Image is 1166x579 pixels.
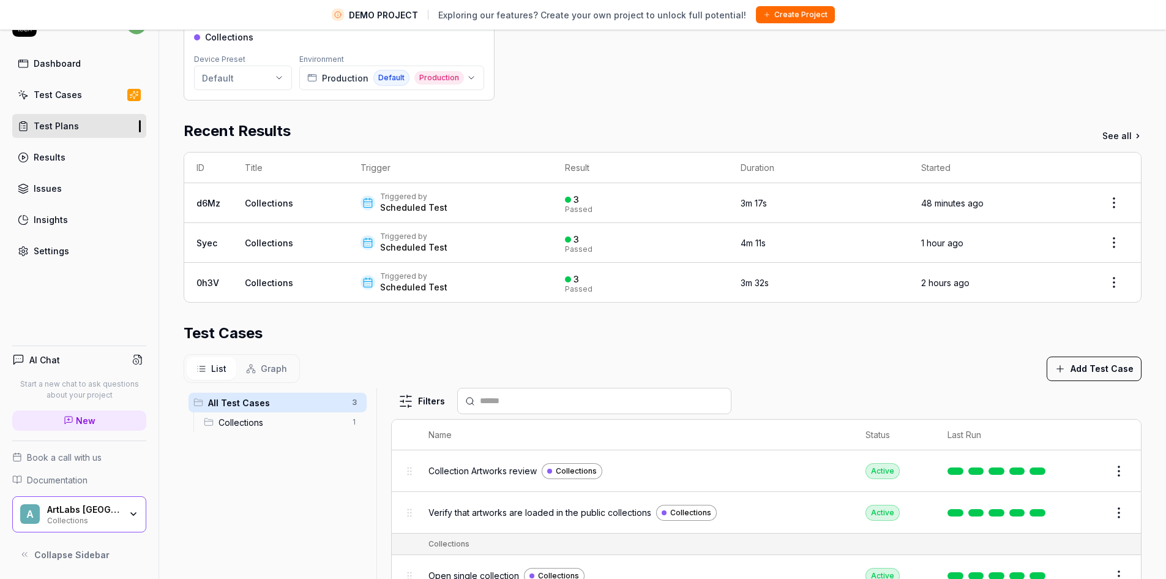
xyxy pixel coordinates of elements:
[656,505,717,521] a: Collections
[391,389,452,414] button: Filters
[1102,129,1142,142] a: See all
[199,412,367,432] div: Drag to reorderCollections1
[428,464,537,477] span: Collection Artworks review
[865,463,900,479] div: Active
[12,239,146,263] a: Settings
[380,281,447,293] div: Scheduled Test
[76,414,95,427] span: New
[348,153,553,183] th: Trigger
[380,241,447,254] div: Scheduled Test
[921,278,970,288] time: 2 hours ago
[380,192,447,202] div: Triggered by
[12,411,146,431] a: New
[219,416,345,429] span: Collections
[556,466,597,477] span: Collections
[416,420,853,450] th: Name
[34,119,79,132] div: Test Plans
[741,238,766,248] time: 4m 11s
[261,362,287,375] span: Graph
[349,9,418,21] span: DEMO PROJECT
[187,357,236,380] button: List
[205,31,253,44] span: Collections
[47,515,121,524] div: Collections
[574,234,579,245] div: 3
[34,213,68,226] div: Insights
[299,55,344,64] label: Environment
[1047,357,1142,381] button: Add Test Case
[184,120,291,142] h2: Recent Results
[34,57,81,70] div: Dashboard
[194,66,292,90] button: Default
[347,395,362,410] span: 3
[184,322,263,344] h2: Test Cases
[380,202,447,214] div: Scheduled Test
[34,244,69,257] div: Settings
[211,362,226,375] span: List
[670,507,711,518] span: Collections
[574,194,579,205] div: 3
[20,504,40,524] span: A
[245,278,293,288] a: Collections
[202,72,234,85] div: Default
[322,72,368,85] span: Production
[233,153,348,183] th: Title
[741,278,769,288] time: 3m 32s
[194,55,245,64] label: Device Preset
[12,114,146,138] a: Test Plans
[392,450,1141,492] tr: Collection Artworks reviewCollectionsActive
[245,198,293,208] a: Collections
[12,451,146,464] a: Book a call with us
[34,548,110,561] span: Collapse Sidebar
[29,354,60,366] h4: AI Chat
[865,505,900,521] div: Active
[428,506,651,519] span: Verify that artworks are loaded in the public collections
[414,71,464,85] span: Production
[438,9,746,21] span: Exploring our features? Create your own project to unlock full potential!
[34,182,62,195] div: Issues
[184,153,233,183] th: ID
[428,539,469,550] div: Collections
[380,271,447,281] div: Triggered by
[909,153,1087,183] th: Started
[935,420,1063,450] th: Last Run
[380,232,447,241] div: Triggered by
[299,66,484,90] button: ProductionDefaultProduction
[728,153,909,183] th: Duration
[34,151,65,164] div: Results
[853,420,935,450] th: Status
[373,70,409,86] span: Default
[208,396,345,409] span: All Test Cases
[12,176,146,200] a: Issues
[12,208,146,232] a: Insights
[196,198,220,208] a: d6Mz
[12,474,146,486] a: Documentation
[921,198,984,208] time: 48 minutes ago
[12,51,146,75] a: Dashboard
[27,451,102,464] span: Book a call with us
[12,83,146,107] a: Test Cases
[196,238,217,248] a: Syec
[553,153,728,183] th: Result
[756,6,835,23] button: Create Project
[47,504,121,515] div: ArtLabs Europe
[574,274,579,285] div: 3
[27,474,88,486] span: Documentation
[542,463,602,479] a: Collections
[741,198,767,208] time: 3m 17s
[921,238,963,248] time: 1 hour ago
[245,238,293,248] a: Collections
[12,496,146,533] button: AArtLabs [GEOGRAPHIC_DATA]Collections
[12,542,146,567] button: Collapse Sidebar
[236,357,297,380] button: Graph
[392,492,1141,534] tr: Verify that artworks are loaded in the public collectionsCollectionsActive
[196,278,219,288] a: 0h3V
[565,206,592,213] div: Passed
[34,88,82,101] div: Test Cases
[12,145,146,169] a: Results
[347,415,362,430] span: 1
[565,246,592,253] div: Passed
[565,286,592,293] div: Passed
[12,379,146,401] p: Start a new chat to ask questions about your project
